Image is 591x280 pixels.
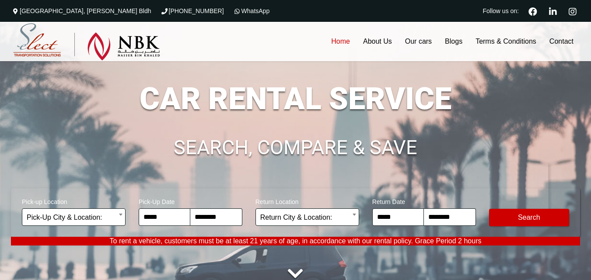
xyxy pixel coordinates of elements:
[11,138,580,158] h1: SEARCH, COMPARE & SAVE
[27,209,121,226] span: Pick-Up City & Location:
[22,193,126,208] span: Pick-up Location
[545,6,560,16] a: Linkedin
[11,237,580,245] p: To rent a vehicle, customers must be at least 21 years of age, in accordance with our rental poli...
[399,22,438,61] a: Our cars
[469,22,543,61] a: Terms & Conditions
[325,22,357,61] a: Home
[13,23,160,61] img: Select Rent a Car
[489,209,570,226] button: Modify Search
[22,208,126,226] span: Pick-Up City & Location:
[372,193,476,208] span: Return Date
[438,22,469,61] a: Blogs
[260,209,354,226] span: Return City & Location:
[543,22,580,61] a: Contact
[525,6,541,16] a: Facebook
[160,7,224,14] a: [PHONE_NUMBER]
[139,193,242,208] span: Pick-Up Date
[357,22,399,61] a: About Us
[233,7,270,14] a: WhatsApp
[565,6,580,16] a: Instagram
[255,193,359,208] span: Return Location
[255,208,359,226] span: Return City & Location:
[11,83,580,114] h1: CAR RENTAL SERVICE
